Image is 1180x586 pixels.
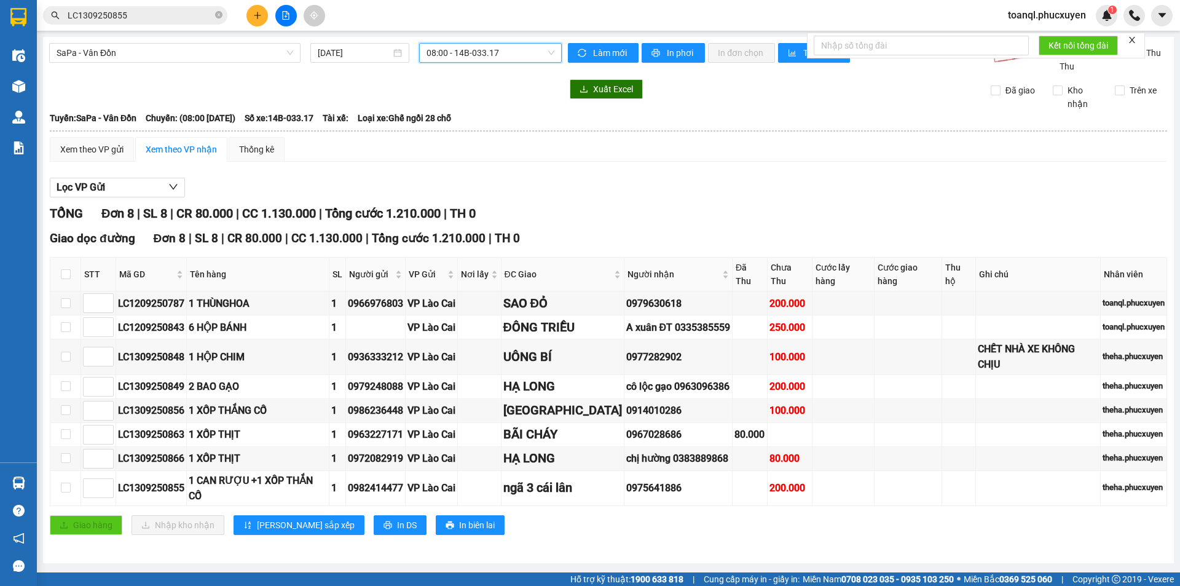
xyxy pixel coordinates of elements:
input: Nhập số tổng đài [814,36,1029,55]
div: 0979630618 [626,296,731,311]
span: Đã giao [1001,84,1040,97]
strong: 1900 633 818 [631,574,683,584]
div: 1 XỐP THỊT [189,427,327,442]
button: syncLàm mới [568,43,639,63]
span: message [13,560,25,572]
div: LC1309250855 [118,480,184,496]
span: printer [651,49,662,58]
div: [GEOGRAPHIC_DATA] [503,401,622,420]
span: CR 80.000 [227,231,282,245]
span: In DS [397,518,417,532]
input: Tìm tên, số ĐT hoặc mã đơn [68,9,213,22]
td: VP Lào Cai [406,375,458,399]
div: 0975641886 [626,480,731,496]
div: VP Lào Cai [407,320,455,335]
span: close-circle [215,11,222,18]
button: caret-down [1151,5,1173,26]
div: 0977282902 [626,349,731,365]
span: notification [13,533,25,544]
span: Miền Bắc [964,572,1052,586]
span: Trên xe [1125,84,1162,97]
img: solution-icon [12,141,25,154]
td: VP Lào Cai [406,315,458,339]
img: warehouse-icon [12,49,25,62]
span: Tài xế: [323,111,348,125]
div: chị hường 0383889868 [626,451,731,466]
th: Thu hộ [942,258,977,291]
span: [PERSON_NAME] sắp xếp [257,518,355,532]
div: 80.000 [734,427,765,442]
div: 1 [331,320,344,335]
sup: 1 [1108,6,1117,14]
span: Nơi lấy [461,267,489,281]
span: close-circle [215,10,222,22]
div: VP Lào Cai [407,451,455,466]
span: TH 0 [450,206,476,221]
span: printer [383,521,392,531]
span: Làm mới [593,46,629,60]
td: VP Lào Cai [406,447,458,471]
div: UÔNG BÍ [503,347,622,366]
span: Chuyến: (08:00 [DATE]) [146,111,235,125]
span: TỔNG [50,206,83,221]
span: aim [310,11,318,20]
div: theha.phucxuyen [1103,350,1165,363]
img: warehouse-icon [12,80,25,93]
td: LC1309250848 [116,339,187,374]
th: Tên hàng [187,258,329,291]
div: Thống kê [239,143,274,156]
img: logo-vxr [10,8,26,26]
td: VP Lào Cai [406,339,458,374]
button: plus [246,5,268,26]
div: LC1209250843 [118,320,184,335]
span: VP Gửi [409,267,445,281]
span: Kho nhận [1063,84,1106,111]
span: 1 [1110,6,1114,14]
div: toanql.phucxuyen [1103,321,1165,333]
div: theha.phucxuyen [1103,452,1165,464]
span: | [137,206,140,221]
span: CC 1.130.000 [242,206,316,221]
button: Lọc VP Gửi [50,178,185,197]
span: | [1061,572,1063,586]
th: Nhân viên [1101,258,1167,291]
span: Số xe: 14B-033.17 [245,111,313,125]
span: file-add [281,11,290,20]
button: printerIn DS [374,515,427,535]
span: Xuất Excel [593,82,633,96]
div: 200.000 [769,296,810,311]
span: Loại xe: Ghế ngồi 28 chỗ [358,111,451,125]
strong: 0708 023 035 - 0935 103 250 [841,574,954,584]
span: Giao dọc đường [50,231,135,245]
div: SAO ĐỎ [503,294,622,313]
span: printer [446,521,454,531]
span: Kết nối tổng đài [1048,39,1108,52]
div: CHẾT NHÀ XE KHÔNG CHỊU [978,341,1098,372]
div: 0963227171 [348,427,403,442]
span: | [366,231,369,245]
th: Chưa Thu [768,258,812,291]
div: 1 [331,403,344,418]
div: 0972082919 [348,451,403,466]
div: LC1309250856 [118,403,184,418]
div: 6 HỘP BÁNH [189,320,327,335]
span: Lọc VP Gửi [57,180,105,195]
div: 200.000 [769,480,810,496]
span: In biên lai [459,518,495,532]
span: | [221,231,224,245]
div: 0914010286 [626,403,731,418]
span: download [580,85,588,95]
span: bar-chart [788,49,798,58]
strong: 0369 525 060 [999,574,1052,584]
td: LC1309250855 [116,471,187,506]
div: 1 [331,427,344,442]
span: SaPa - Vân Đồn [57,44,293,62]
button: bar-chartThống kê [778,43,850,63]
div: 1 HỘP CHIM [189,349,327,365]
span: plus [253,11,262,20]
span: sort-ascending [243,521,252,531]
div: 1 [331,349,344,365]
span: TH 0 [495,231,520,245]
div: 1 [331,451,344,466]
td: LC1309250866 [116,447,187,471]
